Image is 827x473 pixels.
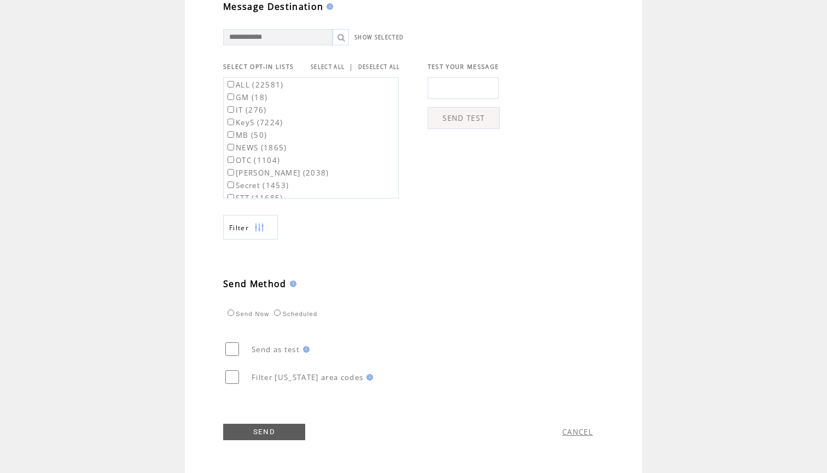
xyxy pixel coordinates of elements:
a: DESELECT ALL [358,63,400,71]
input: STT (11685) [228,194,234,201]
input: [PERSON_NAME] (2038) [228,169,234,176]
a: SEND TEST [428,107,500,129]
label: Scheduled [271,311,317,317]
a: SELECT ALL [311,63,345,71]
img: help.gif [287,281,296,287]
label: Secret (1453) [225,180,289,190]
img: help.gif [363,374,373,381]
a: SEND [223,424,305,440]
label: [PERSON_NAME] (2038) [225,168,329,178]
input: Scheduled [274,310,281,316]
label: ALL (22581) [225,80,284,90]
img: filters.png [254,215,264,240]
input: GM (18) [228,94,234,100]
input: ALL (22581) [228,81,234,87]
input: NEWS (1865) [228,144,234,150]
input: OTC (1104) [228,156,234,163]
label: NEWS (1865) [225,143,287,153]
span: | [349,62,353,72]
input: MB (50) [228,131,234,138]
span: Send Method [223,278,287,290]
img: help.gif [300,346,310,353]
label: IT (276) [225,105,267,115]
input: IT (276) [228,106,234,113]
input: Secret (1453) [228,182,234,188]
a: CANCEL [562,427,593,437]
span: TEST YOUR MESSAGE [428,63,499,71]
a: Filter [223,215,278,240]
a: SHOW SELECTED [354,34,404,41]
label: OTC (1104) [225,155,280,165]
label: KeyS (7224) [225,118,283,127]
img: help.gif [323,3,333,10]
span: SELECT OPT-IN LISTS [223,63,294,71]
input: Send Now [228,310,234,316]
span: Send as test [252,344,300,354]
input: KeyS (7224) [228,119,234,125]
label: Send Now [225,311,269,317]
label: GM (18) [225,92,267,102]
span: Message Destination [223,1,323,13]
label: MB (50) [225,130,267,140]
label: STT (11685) [225,193,283,203]
span: Show filters [229,223,249,232]
span: Filter [US_STATE] area codes [252,372,363,382]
